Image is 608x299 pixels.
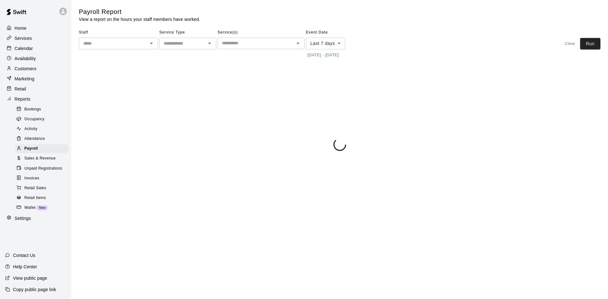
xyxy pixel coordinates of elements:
span: Invoices [24,175,39,182]
a: Settings [5,214,66,223]
div: Last 7 days [306,38,345,49]
a: Retail Items [15,193,71,203]
span: Sales & Revenue [24,155,56,162]
a: Reports [5,94,66,104]
a: Invoices [15,173,71,183]
p: Customers [15,65,36,72]
div: Occupancy [15,115,69,124]
a: Customers [5,64,66,73]
p: Calendar [15,45,33,52]
p: Settings [15,215,31,221]
div: Retail Items [15,194,69,202]
button: Open [294,39,302,48]
a: Attendance [15,134,71,144]
p: View a report on the hours your staff members have worked. [79,16,200,22]
span: Service Type [159,28,216,38]
div: Invoices [15,174,69,183]
p: Help Center [13,264,37,270]
a: Services [5,34,66,43]
div: Bookings [15,105,69,114]
p: Home [15,25,27,31]
div: Attendance [15,134,69,143]
div: Unpaid Registrations [15,164,69,173]
span: Bookings [24,106,41,113]
a: Calendar [5,44,66,53]
span: Wallet [24,205,35,211]
a: Occupancy [15,114,71,124]
div: Sales & Revenue [15,154,69,163]
button: Open [205,39,214,48]
span: Retail Items [24,195,46,201]
span: Activity [24,126,37,132]
div: Payroll [15,144,69,153]
button: Run [580,38,600,50]
span: Payroll [24,146,38,152]
a: Availability [5,54,66,63]
h5: Payroll Report [79,8,200,16]
p: Copy public page link [13,286,56,293]
span: Unpaid Registrations [24,165,62,172]
button: Open [147,39,156,48]
a: Activity [15,124,71,134]
div: Activity [15,125,69,134]
div: WalletNew [15,203,69,212]
span: Retail Sales [24,185,46,191]
button: [DATE] - [DATE] [306,50,340,60]
p: Marketing [15,76,35,82]
a: Marketing [5,74,66,84]
a: Retail [5,84,66,94]
a: Retail Sales [15,183,71,193]
p: Reports [15,96,30,102]
span: Occupancy [24,116,45,122]
a: Unpaid Registrations [15,164,71,173]
p: Services [15,35,32,41]
p: View public page [13,275,47,281]
span: Attendance [24,136,45,142]
p: Contact Us [13,252,35,259]
a: Payroll [15,144,71,154]
button: Clear [560,38,580,50]
a: WalletNew [15,203,71,213]
a: Sales & Revenue [15,154,71,164]
a: Bookings [15,104,71,114]
span: Service(s) [218,28,305,38]
a: Home [5,23,66,33]
span: New [36,206,48,209]
span: Staff [79,28,158,38]
div: Retail Sales [15,184,69,193]
span: Event Date [306,28,361,38]
p: Retail [15,86,26,92]
p: Availability [15,55,36,62]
